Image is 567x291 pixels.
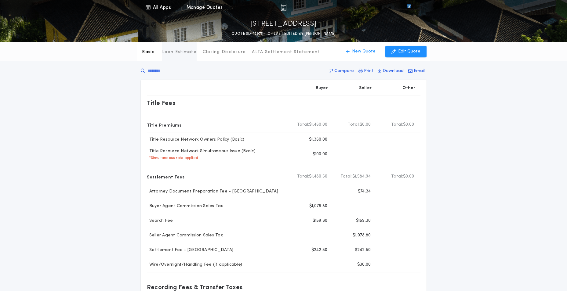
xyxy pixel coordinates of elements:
[309,137,327,143] p: $1,360.00
[311,247,328,253] p: $242.50
[309,203,327,209] p: $1,078.80
[359,85,372,91] p: Seller
[402,85,415,91] p: Other
[162,49,197,55] p: Loan Estimate
[231,31,336,37] p: QUOTE SD-12975-TC - LAST EDITED BY [PERSON_NAME]
[334,68,354,74] p: Compare
[352,174,371,180] span: $1,584.94
[147,232,223,239] p: Seller Agent Commission Sales Tax
[353,232,371,239] p: $1,078.80
[297,174,309,180] b: Total:
[348,122,360,128] b: Total:
[396,4,422,10] img: vs-icon
[313,151,328,157] p: $100.00
[147,148,256,154] p: Title Resource Network Simultaneous Issue (Basic)
[147,218,173,224] p: Search Fee
[281,4,286,11] img: img
[406,66,427,77] button: Email
[328,66,356,77] button: Compare
[364,68,373,74] p: Print
[147,98,176,108] p: Title Fees
[316,85,328,91] p: Buyer
[360,122,371,128] span: $0.00
[309,174,327,180] span: $1,480.60
[203,49,246,55] p: Closing Disclosure
[398,48,420,55] p: Edit Quote
[356,218,371,224] p: $159.30
[309,122,327,128] span: $1,460.00
[403,122,414,128] span: $0.00
[358,189,371,195] p: $74.34
[414,68,425,74] p: Email
[147,262,242,268] p: Wire/Overnight/Handling Fee (if applicable)
[391,122,403,128] b: Total:
[147,172,185,181] p: Settlement Fees
[147,156,198,160] p: * Simultaneous rate applied
[340,46,382,57] button: New Quote
[147,137,245,143] p: Title Resource Network Owners Policy (Basic)
[385,46,427,57] button: Edit Quote
[147,120,182,130] p: Title Premiums
[376,66,405,77] button: Download
[357,66,375,77] button: Print
[250,19,317,29] p: [STREET_ADDRESS]
[352,48,376,55] p: New Quote
[147,203,223,209] p: Buyer Agent Commission Sales Tax
[313,218,328,224] p: $159.30
[403,174,414,180] span: $0.00
[147,247,234,253] p: Settlement Fee - [GEOGRAPHIC_DATA]
[252,49,320,55] p: ALTA Settlement Statement
[383,68,404,74] p: Download
[355,247,371,253] p: $242.50
[147,189,278,195] p: Attorney Document Preparation Fee - [GEOGRAPHIC_DATA]
[297,122,309,128] b: Total:
[391,174,403,180] b: Total:
[357,262,371,268] p: $30.00
[340,174,353,180] b: Total:
[142,49,154,55] p: Basic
